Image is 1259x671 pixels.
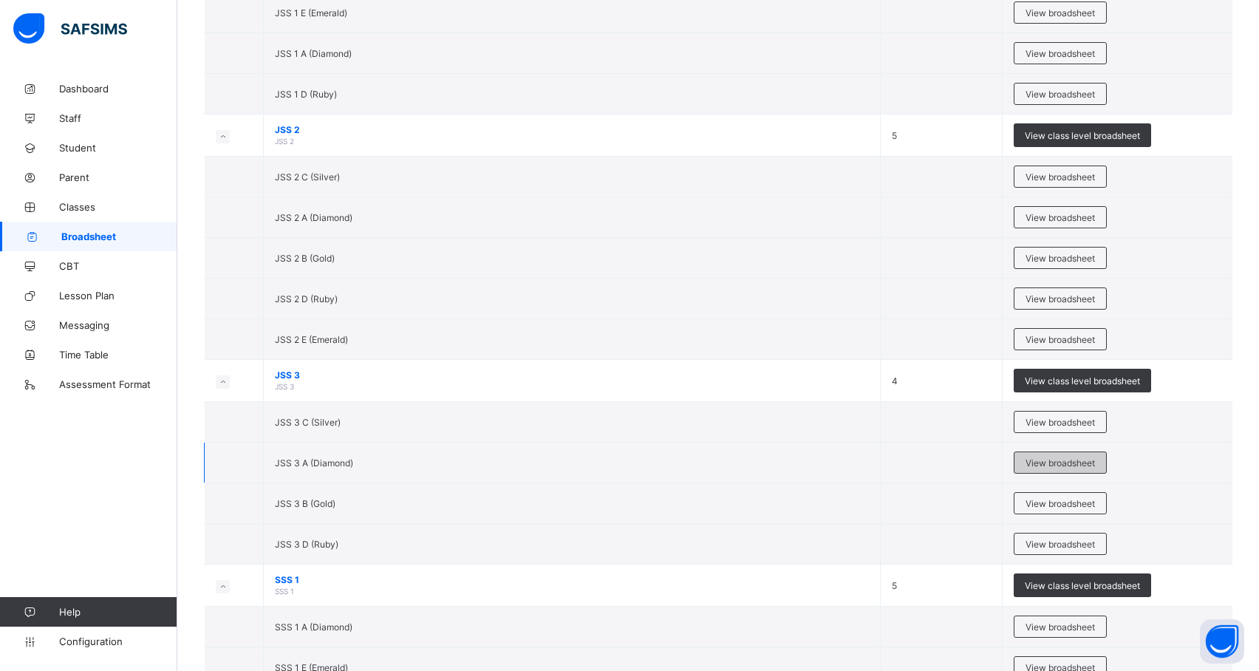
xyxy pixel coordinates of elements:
td: 47 [794,219,845,272]
i: Sort in Ascending Order [1047,77,1060,87]
span: KSA/21/2076 [116,353,163,361]
th: BIO [296,52,349,112]
a: View broadsheet [1014,411,1107,422]
span: SSS 1 A (Diamond) [275,621,352,633]
a: View broadsheet [1014,452,1107,463]
span: [PERSON_NAME] [116,235,192,245]
td: 56 [573,219,627,272]
i: Sort in Ascending Order [325,77,338,87]
td: _ [296,325,349,378]
span: JSS 1 D (Ruby) [275,89,337,100]
th: LIT [794,52,845,112]
span: JSS 2 B (Gold) [275,253,335,264]
th: ENG [518,52,573,112]
td: 65 [573,378,627,432]
span: Term and Session: [184,8,257,18]
a: View broadsheet [1014,247,1107,258]
span: View class level broadsheet [1025,580,1140,591]
td: 52 [687,325,743,378]
a: View broadsheet [1014,287,1107,299]
span: Lesson Plan [59,290,177,302]
td: 67 [1071,219,1151,272]
td: 82.5 [627,166,688,219]
span: No. of students: [16,33,79,44]
td: _ [687,378,743,432]
span: View broadsheet [1026,334,1095,345]
td: 91 [452,166,518,219]
td: 58 [627,325,688,378]
td: 41 [912,378,991,432]
span: JSS 3 B (Gold) [275,498,335,509]
td: 71 [452,112,518,166]
td: 46 [627,378,688,432]
i: Sort in Ascending Order [494,77,507,87]
th: ECONS [452,52,518,112]
td: 61 [349,219,403,272]
span: View broadsheet [1026,171,1095,183]
span: View broadsheet [1026,498,1095,509]
i: Sort in Ascending Order [380,77,392,87]
td: 46 [990,272,1071,325]
span: 54.81 [160,33,182,44]
td: 61 [743,378,794,432]
td: 49 [845,219,912,272]
span: [PERSON_NAME] [116,341,192,352]
td: _ [296,272,349,325]
td: 52 [403,272,453,325]
span: JSS 1 A (Diamond) [275,48,352,59]
td: 56 [452,272,518,325]
th: CVE [349,52,403,112]
a: View broadsheet [1014,328,1107,339]
span: JSS 3 [275,369,869,381]
i: Sort in Ascending Order [604,77,616,87]
span: View broadsheet [1026,7,1095,18]
th: DP [403,52,453,112]
span: JSS 3 D (Ruby) [275,539,338,550]
span: Staff [59,112,177,124]
span: JSS 2 C (Silver) [275,171,340,183]
span: Broadsheet [61,231,177,242]
span: [PERSON_NAME] [116,288,192,299]
span: Dashboard [59,83,177,95]
span: [PERSON_NAME] [116,129,192,139]
td: 42 [687,219,743,272]
th: PRCT/GEO [1071,52,1151,112]
td: 48 [990,219,1071,272]
span: View broadsheet [1026,212,1095,223]
td: _ [296,112,349,166]
span: View broadsheet [1026,539,1095,550]
span: 5 [892,580,897,591]
i: Sort in Ascending Order [429,77,442,87]
span: 13 [1163,187,1223,197]
span: Class Level: [16,8,62,18]
span: 12 [1163,240,1223,251]
th: Students [75,52,296,112]
td: 46 [518,378,573,432]
i: Sort in Ascending Order [967,77,980,87]
td: 54 [743,272,794,325]
td: 69 [912,166,991,219]
td: 65 [573,272,627,325]
span: JSS 1 E (Emerald) [275,7,347,18]
span: Time Table [59,349,177,361]
span: KA [92,400,103,410]
span: M [94,347,102,357]
span: 13 [1163,400,1223,410]
span: SSS 1 [275,574,869,585]
a: View class level broadsheet [1014,369,1151,380]
td: _ [912,272,991,325]
span: View broadsheet [1026,457,1095,469]
span: Configuration [59,636,177,647]
span: A [95,187,100,197]
td: 60 [452,219,518,272]
span: 23 [79,33,89,44]
span: KSA/20/1858 [116,247,163,255]
img: safsims [13,13,127,44]
span: AB [92,293,103,304]
span: Highest Average in Class: [205,33,307,44]
a: View broadsheet [1014,83,1107,94]
a: View broadsheet [1014,166,1107,177]
a: View broadsheet [1014,1,1107,13]
td: 56 [296,166,349,219]
span: View broadsheet [1026,417,1095,428]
